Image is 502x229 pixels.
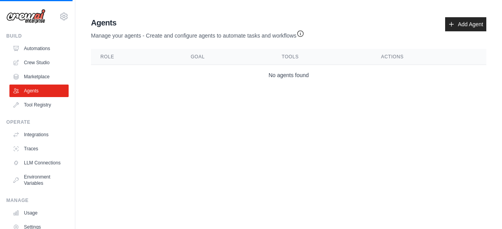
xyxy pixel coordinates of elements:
a: Agents [9,85,69,97]
th: Role [91,49,181,65]
a: Add Agent [445,17,486,31]
td: No agents found [91,65,486,86]
a: Environment Variables [9,171,69,189]
th: Actions [372,49,486,65]
a: LLM Connections [9,157,69,169]
h2: Agents [91,17,304,28]
a: Integrations [9,128,69,141]
p: Manage your agents - Create and configure agents to automate tasks and workflows [91,28,304,40]
img: Logo [6,9,45,24]
th: Tools [272,49,371,65]
a: Marketplace [9,70,69,83]
th: Goal [181,49,272,65]
a: Traces [9,142,69,155]
div: Manage [6,197,69,204]
a: Crew Studio [9,56,69,69]
a: Usage [9,207,69,219]
div: Operate [6,119,69,125]
a: Automations [9,42,69,55]
div: Build [6,33,69,39]
a: Tool Registry [9,99,69,111]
